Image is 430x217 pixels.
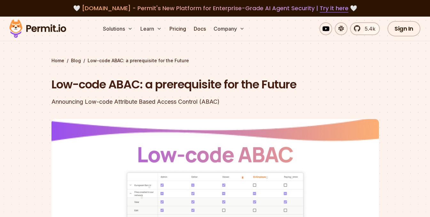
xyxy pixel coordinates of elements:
a: Try it here [320,4,348,12]
span: [DOMAIN_NAME] - Permit's New Platform for Enterprise-Grade AI Agent Security | [82,4,348,12]
div: Announcing Low-code Attribute Based Access Control (ABAC) [51,97,297,106]
span: 5.4k [361,25,375,33]
a: Sign In [387,21,420,36]
div: / / [51,57,379,64]
a: Docs [191,22,208,35]
a: Home [51,57,64,64]
div: 🤍 🤍 [15,4,415,13]
button: Solutions [100,22,135,35]
button: Company [211,22,247,35]
img: Permit logo [6,18,69,40]
a: Blog [71,57,81,64]
h1: Low-code ABAC: a prerequisite for the Future [51,77,297,93]
button: Learn [138,22,164,35]
a: 5.4k [350,22,380,35]
a: Pricing [167,22,189,35]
